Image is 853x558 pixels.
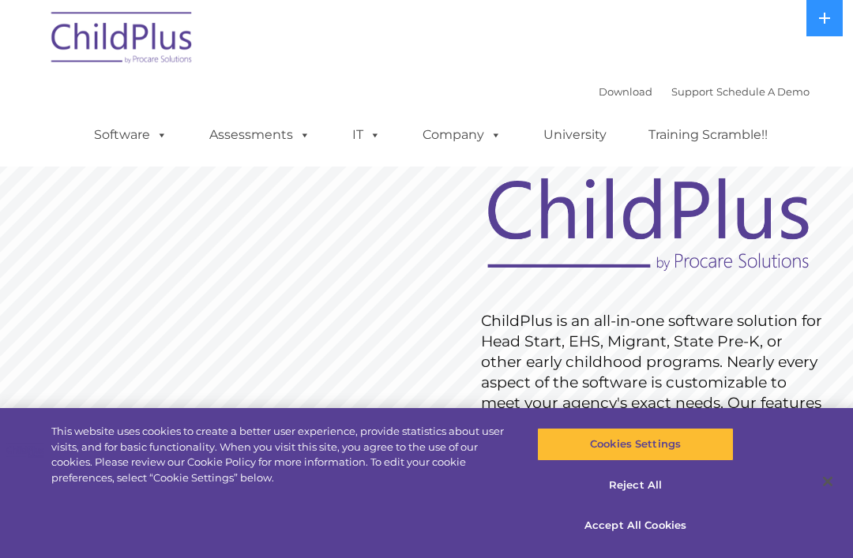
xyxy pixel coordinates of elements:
div: This website uses cookies to create a better user experience, provide statistics about user visit... [51,424,512,485]
a: Training Scramble!! [633,119,783,151]
a: University [528,119,622,151]
a: Software [78,119,183,151]
a: IT [336,119,396,151]
img: ChildPlus by Procare Solutions [43,1,201,80]
font: | [599,85,810,98]
button: Accept All Cookies [537,509,733,542]
a: Support [671,85,713,98]
rs-layer: ChildPlus is an all-in-one software solution for Head Start, EHS, Migrant, State Pre-K, or other ... [481,311,822,455]
a: Download [599,85,652,98]
a: Assessments [194,119,326,151]
a: Company [407,119,517,151]
a: Schedule A Demo [716,85,810,98]
button: Cookies Settings [537,428,733,461]
button: Reject All [537,469,733,502]
button: Close [810,464,845,499]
